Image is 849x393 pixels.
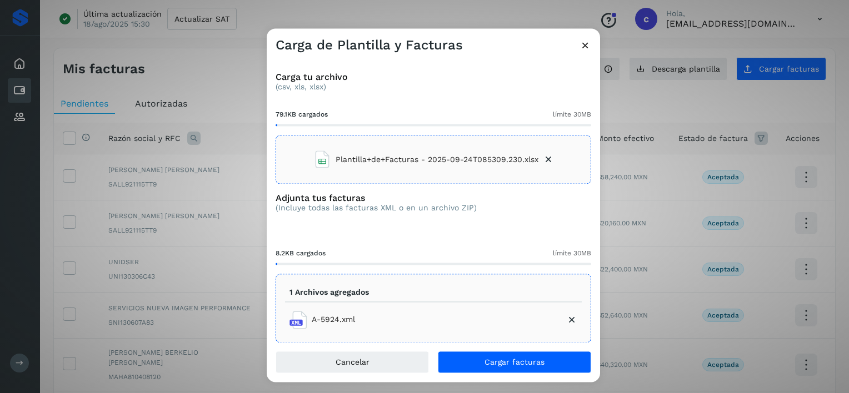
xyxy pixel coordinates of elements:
span: 8.2KB cargados [276,248,326,258]
span: límite 30MB [553,248,591,258]
span: Cargar facturas [485,359,545,366]
span: Cancelar [336,359,369,366]
span: 79.1KB cargados [276,109,328,119]
button: Cancelar [276,351,429,374]
h3: Carga de Plantilla y Facturas [276,37,463,53]
span: límite 30MB [553,109,591,119]
h3: Adjunta tus facturas [276,193,477,203]
p: (csv, xls, xlsx) [276,83,591,92]
p: 1 Archivos agregados [289,288,369,297]
h3: Carga tu archivo [276,72,591,82]
span: A-5924.xml [312,314,355,326]
span: Plantilla+de+Facturas - 2025-09-24T085309.230.xlsx [336,154,538,165]
button: Cargar facturas [438,351,591,374]
p: (Incluye todas las facturas XML o en un archivo ZIP) [276,204,477,213]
